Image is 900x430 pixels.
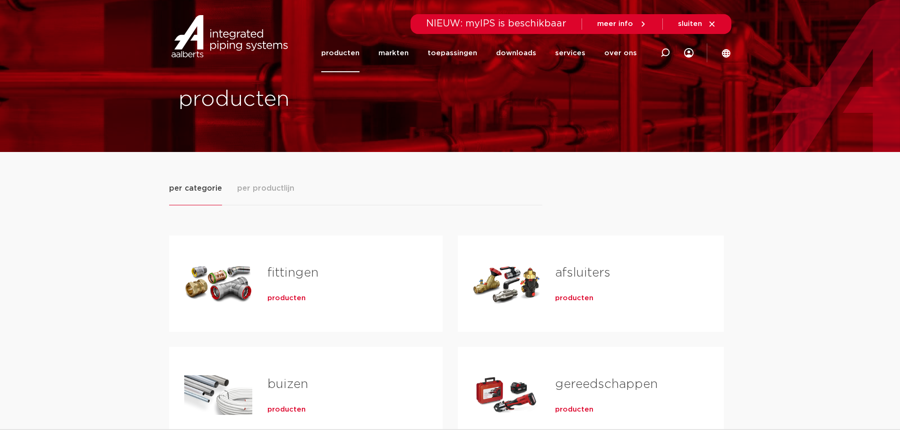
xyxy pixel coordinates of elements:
[237,183,294,194] span: per productlijn
[604,34,637,72] a: over ons
[267,405,306,414] a: producten
[555,405,593,414] a: producten
[555,34,585,72] a: services
[267,378,308,390] a: buizen
[597,20,633,27] span: meer info
[267,267,318,279] a: fittingen
[428,34,477,72] a: toepassingen
[684,34,694,72] div: my IPS
[678,20,716,28] a: sluiten
[321,34,360,72] a: producten
[321,34,637,72] nav: Menu
[267,294,306,303] a: producten
[678,20,702,27] span: sluiten
[179,84,446,115] h1: producten
[555,294,593,303] a: producten
[555,267,610,279] a: afsluiters
[555,378,658,390] a: gereedschappen
[597,20,647,28] a: meer info
[378,34,409,72] a: markten
[426,19,566,28] span: NIEUW: myIPS is beschikbaar
[169,183,222,194] span: per categorie
[496,34,536,72] a: downloads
